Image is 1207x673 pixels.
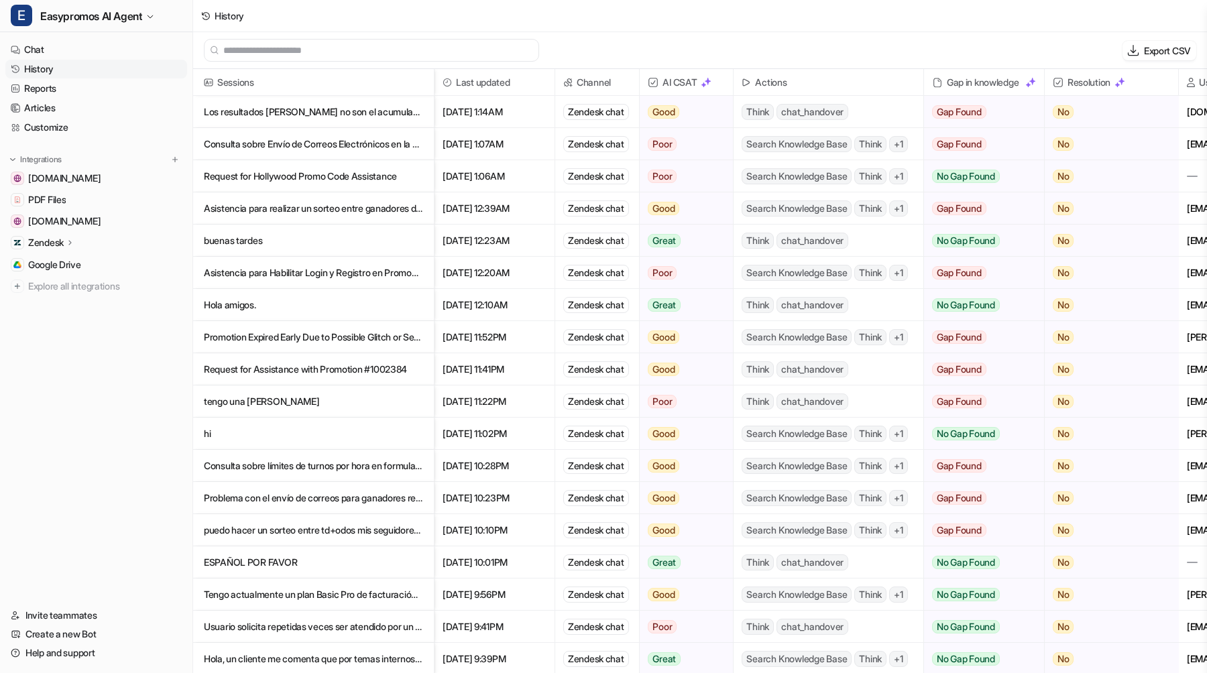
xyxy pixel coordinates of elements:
[1053,298,1074,312] span: No
[742,200,852,217] span: Search Knowledge Base
[5,79,187,98] a: Reports
[648,652,681,666] span: Great
[854,265,886,281] span: Think
[742,136,852,152] span: Search Knowledge Base
[5,644,187,662] a: Help and support
[648,620,677,633] span: Poor
[440,611,549,643] span: [DATE] 9:41PM
[640,96,725,128] button: Good
[204,192,423,225] p: Asistencia para realizar un sorteo entre ganadores de trivia
[40,7,142,25] span: Easypromos AI Agent
[563,104,629,120] div: Zendesk chat
[563,233,629,249] div: Zendesk chat
[889,651,908,667] span: + 1
[640,353,725,385] button: Good
[924,192,1034,225] button: Gap Found
[889,329,908,345] span: + 1
[563,490,629,506] div: Zendesk chat
[640,385,725,418] button: Poor
[1053,588,1074,601] span: No
[648,363,679,376] span: Good
[854,587,886,603] span: Think
[1045,385,1167,418] button: No
[648,524,679,537] span: Good
[563,393,629,410] div: Zendesk chat
[11,5,32,26] span: E
[1045,450,1167,482] button: No
[932,588,1000,601] span: No Gap Found
[563,587,629,603] div: Zendesk chat
[742,554,774,570] span: Think
[640,160,725,192] button: Poor
[1053,137,1074,151] span: No
[1045,482,1167,514] button: No
[204,546,423,578] p: ESPAÑOL POR FAVOR
[742,393,774,410] span: Think
[1045,225,1167,257] button: No
[854,136,886,152] span: Think
[204,353,423,385] p: Request for Assistance with Promotion #1002384
[1045,96,1167,128] button: No
[742,619,774,635] span: Think
[1050,69,1173,96] span: Resolution
[563,619,629,635] div: Zendesk chat
[440,160,549,192] span: [DATE] 1:06AM
[889,265,908,281] span: + 1
[5,169,187,188] a: easypromos-apiref.redoc.ly[DOMAIN_NAME]
[440,385,549,418] span: [DATE] 11:22PM
[1123,41,1196,60] button: Export CSV
[5,625,187,644] a: Create a new Bot
[440,450,549,482] span: [DATE] 10:28PM
[5,277,187,296] a: Explore all integrations
[1053,266,1074,280] span: No
[1053,105,1074,119] span: No
[563,426,629,442] div: Zendesk chat
[204,128,423,160] p: Consulta sobre Envío de Correos Electrónicos en la Plataforma
[854,458,886,474] span: Think
[440,96,549,128] span: [DATE] 1:14AM
[204,611,423,643] p: Usuario solicita repetidas veces ser atendido por un agente humano específico
[924,289,1034,321] button: No Gap Found
[932,234,1000,247] span: No Gap Found
[1045,160,1167,192] button: No
[440,482,549,514] span: [DATE] 10:23PM
[440,257,549,289] span: [DATE] 12:20AM
[924,450,1034,482] button: Gap Found
[932,427,1000,440] span: No Gap Found
[204,482,423,514] p: Problema con el envío de correos para ganadores recurrentes de premios
[742,104,774,120] span: Think
[13,239,21,247] img: Zendesk
[11,280,24,293] img: explore all integrations
[1053,170,1074,183] span: No
[13,217,21,225] img: www.easypromosapp.com
[742,490,852,506] span: Search Knowledge Base
[742,651,852,667] span: Search Knowledge Base
[742,233,774,249] span: Think
[932,330,986,344] span: Gap Found
[648,395,677,408] span: Poor
[563,361,629,377] div: Zendesk chat
[1045,578,1167,611] button: No
[854,651,886,667] span: Think
[648,137,677,151] span: Poor
[777,393,848,410] span: chat_handover
[28,276,182,297] span: Explore all integrations
[932,395,986,408] span: Gap Found
[932,620,1000,633] span: No Gap Found
[563,265,629,281] div: Zendesk chat
[1053,363,1074,376] span: No
[1053,395,1074,408] span: No
[198,69,428,96] span: Sessions
[932,298,1000,312] span: No Gap Found
[13,174,21,182] img: easypromos-apiref.redoc.ly
[440,192,549,225] span: [DATE] 12:39AM
[204,160,423,192] p: Request for Hollywood Promo Code Assistance
[932,459,986,473] span: Gap Found
[648,266,677,280] span: Poor
[640,450,725,482] button: Good
[1053,459,1074,473] span: No
[28,236,64,249] p: Zendesk
[5,153,66,166] button: Integrations
[5,60,187,78] a: History
[1053,330,1074,344] span: No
